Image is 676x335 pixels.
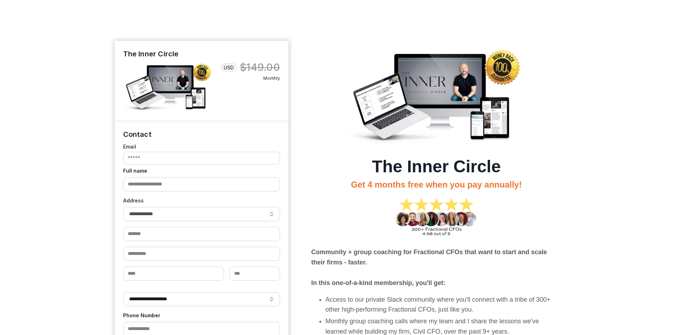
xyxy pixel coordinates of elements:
[351,180,522,189] span: Get 4 months free when you pay annually!
[311,249,547,266] b: Community + group coaching for Fractional CFOs that want to start and scale their firms - faster.
[240,61,280,74] span: $149.00
[123,197,280,204] label: Address
[393,193,480,242] img: 87d2c62-f66f-6753-08f5-caa413f672e_66fe2831-b063-435f-94cd-8b5a59888c9c.png
[123,49,280,58] h4: The Inner Circle
[123,121,152,139] legend: Contact
[311,279,445,286] strong: In this one-of-a-kind membership, you'll get:
[123,312,280,319] label: Phone Number
[325,295,562,315] li: Access to our private Slack community where you'll connect with a tribe of 300+ other high-perfor...
[219,75,280,82] span: Monthly
[224,64,234,71] span: USD
[311,156,562,177] h1: The Inner Circle
[123,167,280,174] label: Full name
